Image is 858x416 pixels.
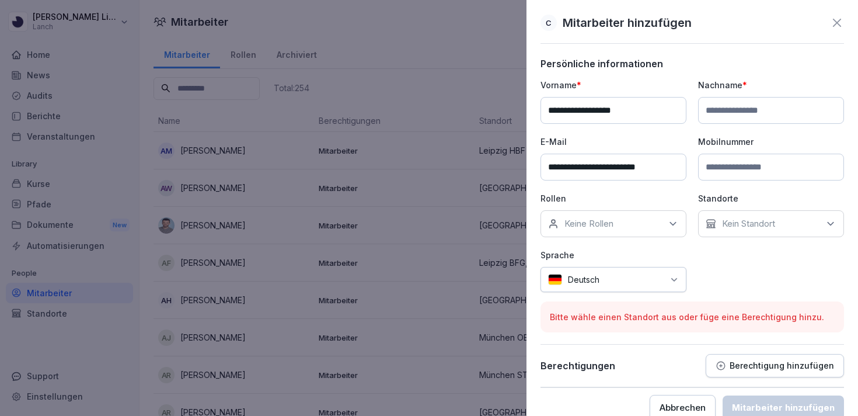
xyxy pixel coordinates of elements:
[660,401,706,414] div: Abbrechen
[563,14,692,32] p: Mitarbeiter hinzufügen
[732,401,835,414] div: Mitarbeiter hinzufügen
[540,360,615,372] p: Berechtigungen
[540,249,686,261] p: Sprache
[564,218,613,230] p: Keine Rollen
[722,218,775,230] p: Kein Standort
[698,79,844,91] p: Nachname
[540,58,844,70] p: Persönliche informationen
[540,267,686,292] div: Deutsch
[540,192,686,204] p: Rollen
[540,136,686,148] p: E-Mail
[730,361,834,370] p: Berechtigung hinzufügen
[698,136,844,148] p: Mobilnummer
[540,79,686,91] p: Vorname
[540,15,557,31] div: C
[550,311,835,323] p: Bitte wähle einen Standort aus oder füge eine Berechtigung hinzu.
[698,192,844,204] p: Standorte
[706,354,844,377] button: Berechtigung hinzufügen
[548,274,562,285] img: de.svg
